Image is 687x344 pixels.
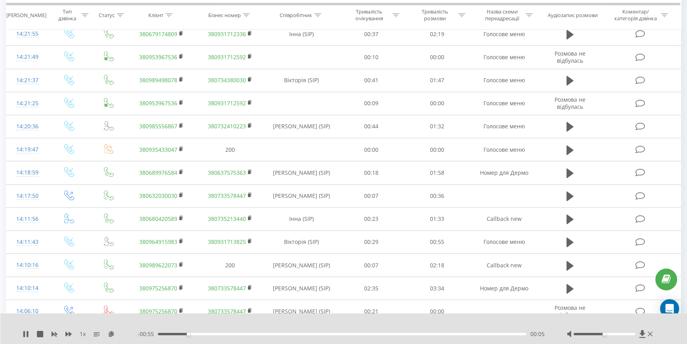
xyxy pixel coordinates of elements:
[139,215,177,222] a: 380680420589
[338,277,404,300] td: 02:35
[56,8,79,22] div: Тип дзвінка
[208,169,246,176] a: 380637575363
[139,192,177,199] a: 380632030030
[139,284,177,292] a: 380975256870
[264,230,338,253] td: Вікторія (SIP)
[208,76,246,84] a: 380734380030
[338,207,404,230] td: 00:23
[470,230,539,253] td: Голосове меню
[14,211,40,227] div: 14:11:56
[208,307,246,315] a: 380733578447
[338,138,404,161] td: 00:00
[338,92,404,115] td: 00:09
[139,53,177,61] a: 380953967536
[404,46,470,69] td: 00:00
[208,192,246,199] a: 380733578447
[338,69,404,92] td: 00:41
[208,53,246,61] a: 380931712592
[470,92,539,115] td: Голосове меню
[603,332,606,336] div: Accessibility label
[338,300,404,323] td: 00:21
[139,307,177,315] a: 380975256870
[14,73,40,88] div: 14:21:37
[338,184,404,207] td: 00:07
[196,254,265,277] td: 200
[14,257,40,273] div: 14:10:16
[280,12,312,18] div: Співробітник
[530,330,545,338] span: 00:05
[404,23,470,46] td: 02:19
[139,169,177,176] a: 380689976584
[264,69,338,92] td: Вікторія (SIP)
[14,26,40,42] div: 14:21:55
[264,23,338,46] td: Інна (SIP)
[208,215,246,222] a: 380735213440
[187,332,190,336] div: Accessibility label
[139,238,177,245] a: 380964915983
[80,330,86,338] span: 1 x
[14,142,40,157] div: 14:19:47
[555,50,585,64] span: Розмова не відбулась
[264,161,338,184] td: [PERSON_NAME] (SIP)
[470,161,539,184] td: Номер для Дермо
[470,207,539,230] td: Callback new
[139,76,177,84] a: 380989498078
[404,230,470,253] td: 00:55
[14,188,40,204] div: 14:17:50
[14,165,40,180] div: 14:18:59
[470,46,539,69] td: Голосове меню
[404,138,470,161] td: 00:00
[470,277,539,300] td: Номер для Дермо
[14,49,40,65] div: 14:21:49
[139,122,177,130] a: 380985556867
[338,46,404,69] td: 00:10
[208,99,246,107] a: 380931712592
[414,8,456,22] div: Тривалість розмови
[404,92,470,115] td: 00:00
[404,115,470,138] td: 01:32
[404,207,470,230] td: 01:33
[660,299,679,318] div: Open Intercom Messenger
[470,115,539,138] td: Голосове меню
[470,138,539,161] td: Голосове меню
[404,277,470,300] td: 03:34
[264,254,338,277] td: [PERSON_NAME] (SIP)
[612,8,659,22] div: Коментар/категорія дзвінка
[14,119,40,134] div: 14:20:36
[338,161,404,184] td: 00:18
[264,115,338,138] td: [PERSON_NAME] (SIP)
[139,99,177,107] a: 380953967536
[555,304,585,319] span: Розмова не відбулась
[404,69,470,92] td: 01:47
[338,254,404,277] td: 00:07
[139,30,177,38] a: 380679174809
[264,300,338,323] td: [PERSON_NAME] (SIP)
[264,207,338,230] td: Інна (SIP)
[264,184,338,207] td: [PERSON_NAME] (SIP)
[208,284,246,292] a: 380733578447
[14,96,40,111] div: 14:21:25
[208,238,246,245] a: 380931713825
[208,30,246,38] a: 380931712336
[348,8,390,22] div: Тривалість очікування
[208,122,246,130] a: 380732410223
[196,138,265,161] td: 200
[264,277,338,300] td: [PERSON_NAME] (SIP)
[14,280,40,296] div: 14:10:14
[404,300,470,323] td: 00:00
[470,69,539,92] td: Голосове меню
[555,96,585,110] span: Розмова не відбулась
[404,184,470,207] td: 00:36
[481,8,524,22] div: Назва схеми переадресації
[404,254,470,277] td: 02:18
[338,230,404,253] td: 00:29
[470,23,539,46] td: Голосове меню
[6,12,46,18] div: [PERSON_NAME]
[138,330,158,338] span: - 00:55
[208,12,241,18] div: Бізнес номер
[139,261,177,269] a: 380989622073
[338,23,404,46] td: 00:37
[139,146,177,153] a: 380935433047
[14,234,40,250] div: 14:11:43
[99,12,115,18] div: Статус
